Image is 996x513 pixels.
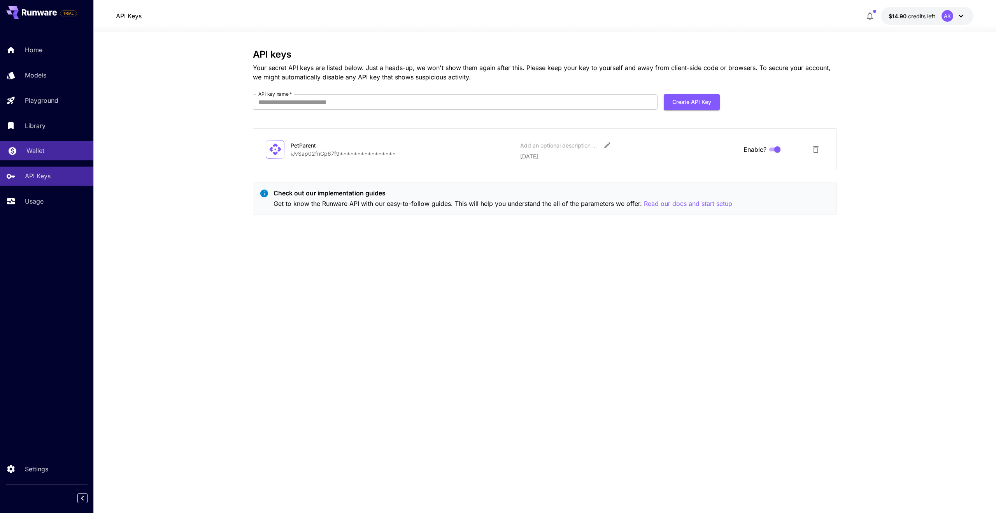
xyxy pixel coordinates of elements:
button: Create API Key [664,94,720,110]
p: Usage [25,197,44,206]
p: Get to know the Runware API with our easy-to-follow guides. This will help you understand the all... [274,199,732,209]
h3: API keys [253,49,836,60]
p: [DATE] [520,152,737,160]
label: API key name [258,91,292,97]
nav: breadcrumb [116,11,142,21]
p: Your secret API keys are listed below. Just a heads-up, we won't show them again after this. Plea... [253,63,836,82]
div: AK [942,10,953,22]
div: PetParent [291,141,368,149]
span: $14.90 [889,13,908,19]
p: Library [25,121,46,130]
p: Wallet [26,146,44,155]
a: API Keys [116,11,142,21]
p: API Keys [25,171,51,181]
p: Playground [25,96,58,105]
button: Read our docs and start setup [644,199,732,209]
span: Enable? [743,145,766,154]
button: $14.9001AK [881,7,973,25]
button: Collapse sidebar [77,493,88,503]
p: Settings [25,464,48,474]
p: Home [25,45,42,54]
p: Check out our implementation guides [274,188,732,198]
button: Delete API Key [808,142,824,157]
span: Add your payment card to enable full platform functionality. [60,9,77,18]
span: TRIAL [60,11,77,16]
span: credits left [908,13,935,19]
div: Add an optional description or comment [520,141,598,149]
button: Edit [600,138,614,152]
div: Collapse sidebar [83,491,93,505]
div: $14.9001 [889,12,935,20]
p: Models [25,70,46,80]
